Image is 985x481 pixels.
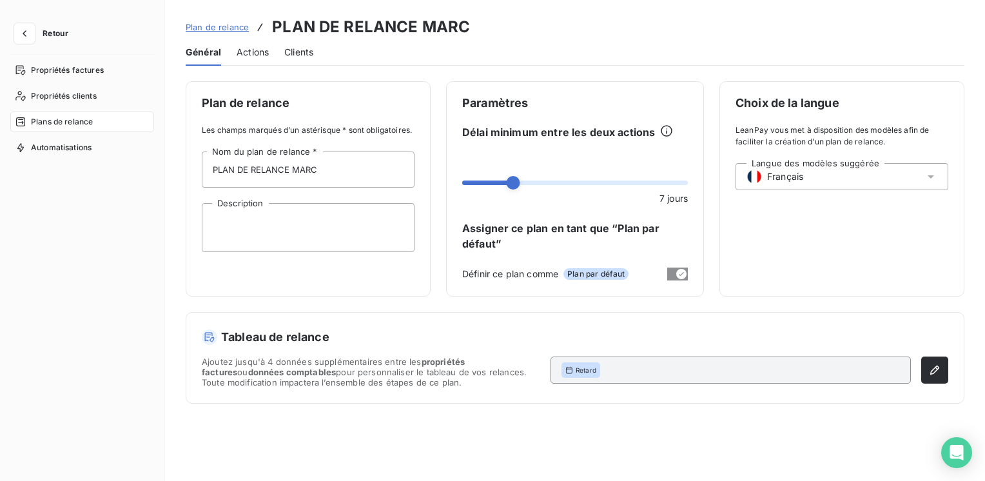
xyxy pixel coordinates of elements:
[736,97,948,109] span: Choix de la langue
[43,30,68,37] span: Retour
[31,142,92,153] span: Automatisations
[272,15,470,39] h3: PLAN DE RELANCE MARC
[202,97,414,109] span: Plan de relance
[10,86,154,106] a: Propriétés clients
[202,328,948,346] h5: Tableau de relance
[10,112,154,132] a: Plans de relance
[10,60,154,81] a: Propriétés factures
[659,191,688,205] span: 7 jours
[10,23,79,44] button: Retour
[462,124,655,140] span: Délai minimum entre les deux actions
[186,46,221,59] span: Général
[248,367,336,377] span: données comptables
[462,221,688,251] span: Assigner ce plan en tant que “Plan par défaut”
[576,366,596,375] span: Retard
[563,268,629,280] span: Plan par défaut
[186,22,249,32] span: Plan de relance
[202,357,540,388] span: Ajoutez jusqu'à 4 données supplémentaires entre les ou pour personnaliser le tableau de vos relan...
[10,137,154,158] a: Automatisations
[186,21,249,34] a: Plan de relance
[31,64,104,76] span: Propriétés factures
[736,124,948,148] span: LeanPay vous met à disposition des modèles afin de faciliter la création d’un plan de relance.
[462,97,688,109] span: Paramètres
[31,90,97,102] span: Propriétés clients
[202,124,414,136] span: Les champs marqués d’un astérisque * sont obligatoires.
[202,357,465,377] span: propriétés factures
[941,437,972,468] div: Open Intercom Messenger
[462,267,558,280] span: Définir ce plan comme
[202,152,414,188] input: placeholder
[237,46,269,59] span: Actions
[284,46,313,59] span: Clients
[767,170,803,183] span: Français
[31,116,93,128] span: Plans de relance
